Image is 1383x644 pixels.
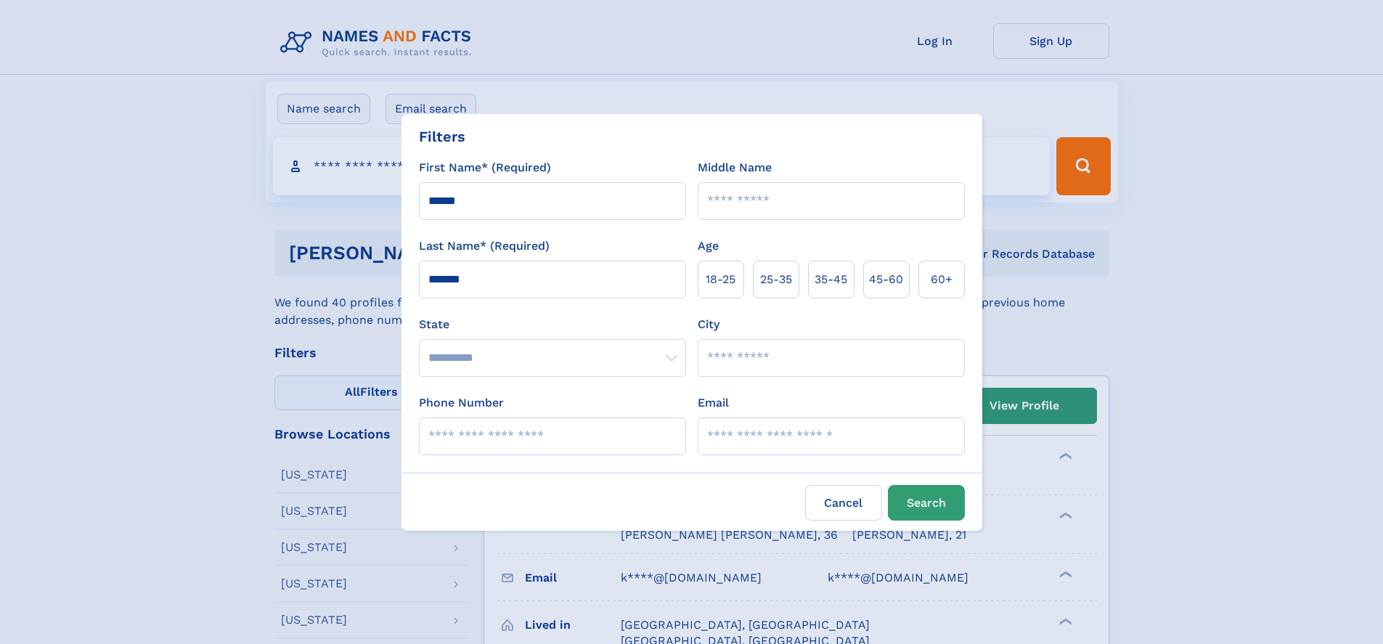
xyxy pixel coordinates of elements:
label: First Name* (Required) [419,159,551,176]
span: 45‑60 [869,271,903,288]
div: Filters [419,126,465,147]
label: Phone Number [419,394,504,412]
label: Middle Name [698,159,772,176]
span: 60+ [931,271,952,288]
span: 35‑45 [815,271,847,288]
label: Last Name* (Required) [419,237,550,255]
label: State [419,316,686,333]
label: Cancel [805,485,882,521]
span: 25‑35 [760,271,792,288]
button: Search [888,485,965,521]
label: Age [698,237,719,255]
span: 18‑25 [706,271,735,288]
label: Email [698,394,729,412]
label: City [698,316,719,333]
